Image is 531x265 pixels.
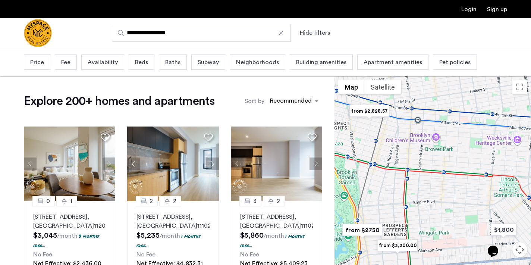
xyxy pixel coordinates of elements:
[240,252,259,258] span: No Fee
[512,79,527,94] button: Toggle fullscreen view
[33,252,52,258] span: No Fee
[512,242,527,257] button: Map camera controls
[33,212,106,230] p: [STREET_ADDRESS] 11207
[135,58,148,67] span: Beds
[310,158,322,170] button: Next apartment
[439,58,471,67] span: Pet policies
[300,28,330,37] button: Show or hide filters
[253,197,257,206] span: 3
[339,222,385,238] div: from $2750
[206,158,219,170] button: Next apartment
[488,221,519,238] div: $1,800
[240,233,305,249] p: 1 months free...
[136,232,160,239] span: $5,235
[364,79,401,94] button: Show satellite imagery
[88,58,118,67] span: Availability
[269,96,312,107] div: Recommended
[364,58,422,67] span: Apartment amenities
[160,233,180,239] sub: /month
[375,237,421,254] div: from $3,200.00
[127,127,219,201] img: 1997_638519968035243270.png
[346,103,392,119] div: from $2,828.57
[231,158,243,170] button: Previous apartment
[487,6,507,12] a: Registration
[127,158,140,170] button: Previous apartment
[136,252,155,258] span: No Fee
[24,127,116,201] img: 1997_638519001096654587.png
[24,158,37,170] button: Previous apartment
[150,197,153,206] span: 2
[46,197,50,206] span: 0
[240,232,264,239] span: $5,860
[61,58,70,67] span: Fee
[264,233,284,239] sub: /month
[136,212,209,230] p: [STREET_ADDRESS] 11102
[277,197,280,206] span: 2
[240,212,313,230] p: [STREET_ADDRESS] 11102
[103,158,115,170] button: Next apartment
[266,94,322,108] ng-select: sort-apartment
[338,79,364,94] button: Show street map
[33,232,57,239] span: $3,045
[461,6,477,12] a: Login
[165,58,180,67] span: Baths
[112,24,291,42] input: Apartment Search
[24,19,52,47] img: logo
[245,97,264,106] label: Sort by
[485,235,509,258] iframe: chat widget
[70,197,72,206] span: 1
[24,19,52,47] a: Cazamio Logo
[198,58,219,67] span: Subway
[296,58,346,67] span: Building amenities
[30,58,44,67] span: Price
[57,233,78,239] sub: /month
[236,58,279,67] span: Neighborhoods
[173,197,176,206] span: 2
[231,127,323,201] img: 1997_638519968069068022.png
[24,94,214,109] h1: Explore 200+ homes and apartments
